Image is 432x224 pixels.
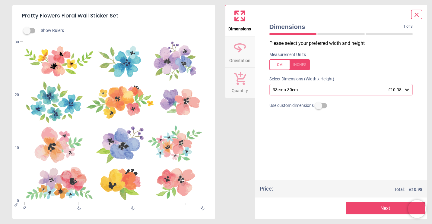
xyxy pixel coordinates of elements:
[8,40,19,45] span: 30
[409,187,422,193] span: £
[403,24,413,29] span: 1 of 3
[225,68,255,98] button: Quantity
[229,55,250,64] span: Orientation
[269,52,306,58] label: Measurement Units
[269,103,314,109] span: Use custom dimensions
[411,187,422,192] span: 10.98
[269,40,418,47] p: Please select your preferred width and height
[232,85,248,94] span: Quantity
[13,202,19,207] span: cm
[408,200,426,218] iframe: Brevo live chat
[225,5,255,36] button: Dimensions
[22,10,205,22] h5: Pretty Flowers Floral Wall Sticker Set
[388,87,402,92] span: £10.98
[75,205,79,209] span: 10
[225,36,255,68] button: Orientation
[8,145,19,151] span: 10
[8,92,19,98] span: 20
[8,198,19,204] span: 0
[199,205,203,209] span: 33
[346,202,425,214] button: Next
[27,27,215,34] div: Show Rulers
[269,22,404,31] span: Dimensions
[272,87,404,92] div: 33cm x 30cm
[282,187,423,193] div: Total:
[22,205,26,209] span: 0
[129,205,133,209] span: 20
[260,185,273,192] div: Price :
[228,23,251,32] span: Dimensions
[265,76,334,82] label: Select Dimensions (Width x Height)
